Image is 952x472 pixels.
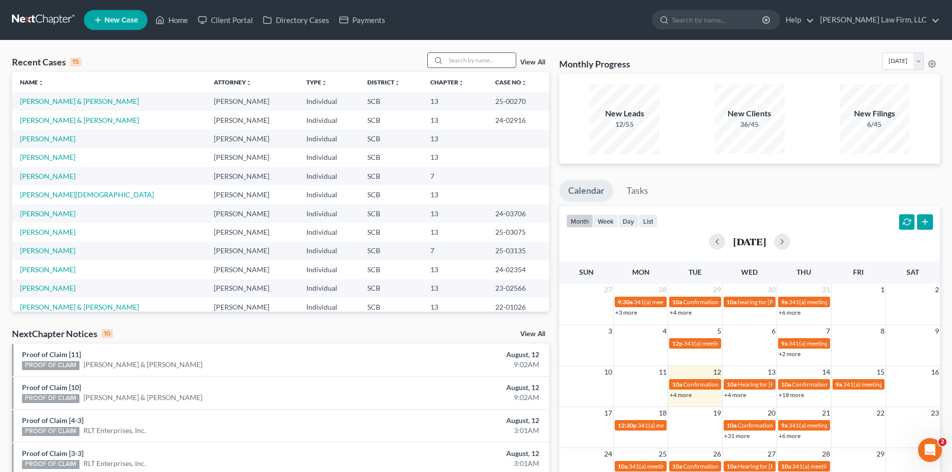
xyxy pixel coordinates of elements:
span: 17 [603,407,613,419]
td: [PERSON_NAME] [206,223,298,241]
td: 13 [422,111,487,129]
td: [PERSON_NAME] [206,298,298,316]
a: Proof of Claim [4-3] [22,416,83,425]
td: [PERSON_NAME] [206,148,298,167]
span: 25 [658,448,668,460]
div: 6/45 [840,119,910,129]
span: 10a [727,381,737,388]
td: SCB [359,92,423,110]
td: Individual [298,185,359,204]
span: 341(a) meeting for [PERSON_NAME] [638,422,734,429]
span: 28 [658,284,668,296]
span: 12 [712,366,722,378]
span: Confirmation Hearing for [PERSON_NAME] & [PERSON_NAME] [683,463,851,470]
td: Individual [298,92,359,110]
span: 19 [712,407,722,419]
span: 27 [767,448,777,460]
td: Individual [298,279,359,298]
td: Individual [298,129,359,148]
a: +4 more [724,391,746,399]
td: 13 [422,92,487,110]
div: NextChapter Notices [12,328,113,340]
a: Payments [334,11,390,29]
span: 341(a) meeting for [PERSON_NAME] [789,422,885,429]
span: 341(a) meeting for [PERSON_NAME] [792,463,889,470]
span: Hearing for [PERSON_NAME] [738,463,816,470]
i: unfold_more [38,80,44,86]
button: week [593,214,618,228]
span: 7 [825,325,831,337]
div: New Leads [590,108,660,119]
div: 9:02AM [373,393,539,403]
span: Confirmation Date for [PERSON_NAME] [738,422,844,429]
span: 10a [672,298,682,306]
a: View All [520,331,545,338]
a: [PERSON_NAME] Law Firm, LLC [815,11,940,29]
a: RLT Enterprises, Inc. [83,459,146,469]
a: +18 more [779,391,804,399]
td: SCB [359,223,423,241]
span: 341(a) meeting for [PERSON_NAME] [789,340,885,347]
a: [PERSON_NAME] & [PERSON_NAME] [20,303,139,311]
td: 13 [422,204,487,223]
a: +6 more [779,432,801,440]
span: Sun [579,268,594,276]
span: 341(a) meeting for [PERSON_NAME] [684,340,780,347]
a: Calendar [559,180,613,202]
div: August, 12 [373,416,539,426]
td: [PERSON_NAME] [206,185,298,204]
span: 6 [771,325,777,337]
span: 10a [781,463,791,470]
span: 26 [712,448,722,460]
td: SCB [359,298,423,316]
span: 30 [767,284,777,296]
td: [PERSON_NAME] [206,111,298,129]
td: 13 [422,148,487,167]
span: 12:30p [618,422,637,429]
span: 10a [727,422,737,429]
span: 27 [603,284,613,296]
a: [PERSON_NAME] [20,134,75,143]
span: 13 [767,366,777,378]
a: +4 more [670,391,692,399]
td: [PERSON_NAME] [206,242,298,260]
a: [PERSON_NAME][DEMOGRAPHIC_DATA] [20,190,154,199]
span: 12p [672,340,683,347]
iframe: Intercom live chat [918,438,942,462]
span: 11 [658,366,668,378]
td: 25-03075 [487,223,549,241]
a: Attorneyunfold_more [214,78,252,86]
span: 341(a) meeting for [789,298,837,306]
input: Search by name... [672,10,764,29]
span: 9:30a [618,298,633,306]
a: [PERSON_NAME] [20,284,75,292]
span: 10a [781,381,791,388]
td: 13 [422,185,487,204]
td: Individual [298,260,359,279]
a: [PERSON_NAME] [20,153,75,161]
td: Individual [298,242,359,260]
td: Individual [298,148,359,167]
td: 7 [422,242,487,260]
a: [PERSON_NAME] [20,209,75,218]
span: 29 [876,448,886,460]
div: PROOF OF CLAIM [22,394,79,403]
a: Help [781,11,814,29]
td: 7 [422,167,487,185]
input: Search by name... [446,53,516,67]
div: 9:02AM [373,360,539,370]
td: [PERSON_NAME] [206,204,298,223]
td: 25-00270 [487,92,549,110]
span: 4 [662,325,668,337]
td: Individual [298,204,359,223]
div: 3:01AM [373,426,539,436]
span: 9a [781,340,788,347]
span: Tue [689,268,702,276]
span: Hearing for [PERSON_NAME] [738,381,816,388]
i: unfold_more [394,80,400,86]
div: 36/45 [715,119,785,129]
a: [PERSON_NAME] & [PERSON_NAME] [83,360,202,370]
div: New Clients [715,108,785,119]
a: Home [150,11,193,29]
td: 22-01026 [487,298,549,316]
